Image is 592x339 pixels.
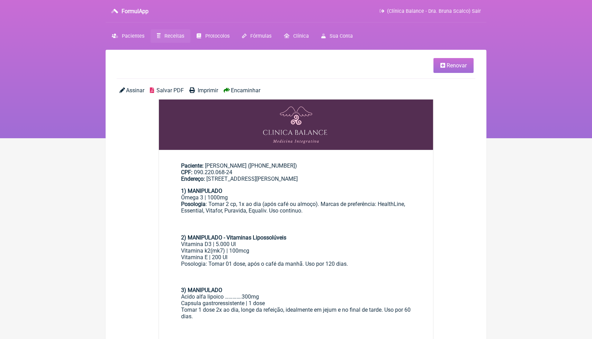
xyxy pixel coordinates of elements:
[181,267,411,300] div: Acido alfa lipoico ………….300mg
[181,234,286,241] strong: 2) MANIPULADO - Vitaminas Lipossolúveis
[181,176,411,182] div: [STREET_ADDRESS][PERSON_NAME]
[181,162,204,169] span: Paciente:
[122,33,144,39] span: Pacientes
[164,33,184,39] span: Receitas
[122,8,149,15] h3: FormulApp
[224,87,260,94] a: Encaminhar
[278,29,315,43] a: Clínica
[181,261,411,267] div: Posologia: Tomar 01 dose, após o café da manhã. Uso por 120 dias.
[293,33,309,39] span: Clínica
[181,247,411,261] div: Vitamina k2(mk7) | 100mcg Vitamina E | 200 UI
[250,33,271,39] span: Fórmulas
[151,29,190,43] a: Receitas
[119,87,144,94] a: Assinar
[447,62,467,69] span: Renovar
[379,8,481,14] a: (Clínica Balance - Dra. Bruna Scalco) Sair
[330,33,353,39] span: Sua Conta
[181,169,192,176] span: CPF:
[236,29,278,43] a: Fórmulas
[433,58,474,73] a: Renovar
[159,100,433,150] img: OHRMBDAMBDLv2SiBD+EP9LuaQDBICIzAAAAAAAAAAAAAAAAAAAAAAAEAM3AEAAAAAAAAAAAAAAAAAAAAAAAAAAAAAYuAOAAAA...
[106,29,151,43] a: Pacientes
[198,87,218,94] span: Imprimir
[189,87,218,94] a: Imprimir
[387,8,481,14] span: (Clínica Balance - Dra. Bruna Scalco) Sair
[181,201,411,241] div: : Tomar 2 cp, 1x ao dia (após café ou almoço). Marcas de preferência: HealthLine, Essential, Vita...
[126,87,144,94] span: Assinar
[181,169,411,176] div: 090.220.068-24
[150,87,184,94] a: Salvar PDF
[315,29,359,43] a: Sua Conta
[156,87,184,94] span: Salvar PDF
[181,287,222,293] strong: 3) MANIPULADO
[231,87,260,94] span: Encaminhar
[181,307,411,320] div: Tomar 1 dose 2x ao dia, longe da refeição, idealmente em jejum e no final de tarde. Uso por 60 dias.
[181,300,411,307] div: Capsula gastroressistente | 1 dose
[181,194,411,201] div: Ômega 3 | 1000mg
[181,201,206,207] strong: Posologia
[181,176,205,182] span: Endereço:
[181,162,411,182] div: [PERSON_NAME] ([PHONE_NUMBER])
[190,29,235,43] a: Protocolos
[181,188,222,194] strong: 1) MANIPULADO
[181,241,411,247] div: Vitamina D3 | 5.000 UI
[205,33,230,39] span: Protocolos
